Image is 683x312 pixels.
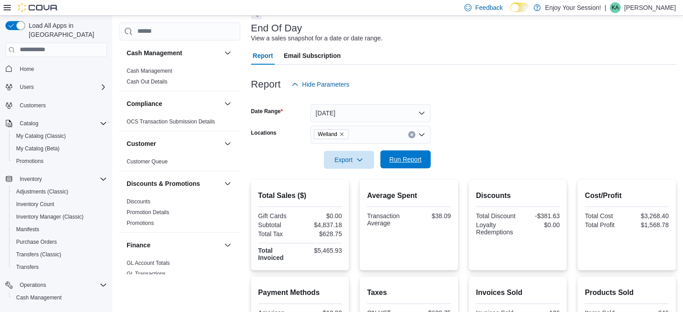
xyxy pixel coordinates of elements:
button: Hide Parameters [288,75,353,93]
span: Manifests [16,226,39,233]
span: GL Account Totals [127,259,170,267]
a: Customer Queue [127,158,167,165]
a: Purchase Orders [13,237,61,247]
a: Cash Management [127,68,172,74]
button: Operations [16,280,50,290]
h2: Invoices Sold [476,287,560,298]
button: Cash Management [127,48,220,57]
h2: Products Sold [585,287,669,298]
span: Promotions [13,156,107,167]
div: Transaction Average [367,212,407,227]
span: Cash Out Details [127,78,167,85]
button: Users [16,82,37,92]
span: Purchase Orders [13,237,107,247]
span: Promotions [16,158,44,165]
button: Manifests [9,223,110,236]
a: OCS Transaction Submission Details [127,119,215,125]
button: Cash Management [9,291,110,304]
strong: Total Invoiced [258,247,284,261]
div: Cash Management [119,66,240,91]
span: Transfers (Classic) [16,251,61,258]
h3: Compliance [127,99,162,108]
a: My Catalog (Classic) [13,131,70,141]
div: $0.00 [520,221,560,229]
button: Finance [222,240,233,250]
div: Kim Alakas [610,2,621,13]
label: Date Range [251,108,283,115]
span: Welland [318,130,337,139]
span: Export [329,151,369,169]
span: Manifests [13,224,107,235]
span: Run Report [389,155,422,164]
span: Transfers [16,264,39,271]
a: Cash Out Details [127,79,167,85]
span: Feedback [475,3,502,12]
button: Customer [127,139,220,148]
button: Catalog [16,118,42,129]
div: Loyalty Redemptions [476,221,516,236]
span: Transfers (Classic) [13,249,107,260]
div: $1,568.78 [629,221,669,229]
a: Transfers [13,262,42,272]
a: Adjustments (Classic) [13,186,72,197]
span: Adjustments (Classic) [13,186,107,197]
span: Catalog [16,118,107,129]
button: Run Report [380,150,431,168]
a: Transfers (Classic) [13,249,65,260]
a: Inventory Count [13,199,58,210]
div: $0.00 [302,212,342,220]
span: Customers [16,100,107,111]
span: Catalog [20,120,38,127]
a: My Catalog (Beta) [13,143,63,154]
span: Dark Mode [510,12,511,13]
button: Inventory Count [9,198,110,211]
a: GL Transactions [127,271,166,277]
button: Discounts & Promotions [127,179,220,188]
button: Purchase Orders [9,236,110,248]
span: OCS Transaction Submission Details [127,118,215,125]
span: Welland [314,129,348,139]
span: Inventory Count [13,199,107,210]
span: My Catalog (Beta) [16,145,60,152]
span: Customer Queue [127,158,167,165]
span: Home [16,63,107,75]
span: Promotion Details [127,209,169,216]
div: Total Profit [585,221,625,229]
p: Enjoy Your Session! [545,2,601,13]
button: My Catalog (Beta) [9,142,110,155]
button: Discounts & Promotions [222,178,233,189]
h2: Payment Methods [258,287,342,298]
button: [DATE] [310,104,431,122]
button: Clear input [408,131,415,138]
span: Hide Parameters [302,80,349,89]
span: Email Subscription [284,47,341,65]
h2: Total Sales ($) [258,190,342,201]
span: Inventory [20,176,42,183]
h3: End Of Day [251,23,302,34]
h3: Cash Management [127,48,182,57]
span: Load All Apps in [GEOGRAPHIC_DATA] [25,21,107,39]
span: Inventory [16,174,107,185]
a: Discounts [127,198,150,205]
div: Finance [119,258,240,283]
button: Cash Management [222,48,233,58]
span: Inventory Manager (Classic) [16,213,84,220]
span: Promotions [127,220,154,227]
span: My Catalog (Classic) [16,132,66,140]
img: Cova [18,3,58,12]
div: Total Tax [258,230,298,237]
button: Transfers [9,261,110,273]
p: [PERSON_NAME] [624,2,676,13]
div: Subtotal [258,221,298,229]
span: KA [612,2,619,13]
span: Home [20,66,34,73]
span: Cash Management [16,294,62,301]
a: Home [16,64,38,75]
h2: Average Spent [367,190,451,201]
span: Inventory Count [16,201,54,208]
button: Home [2,62,110,75]
div: $3,268.40 [629,212,669,220]
button: Inventory Manager (Classic) [9,211,110,223]
label: Locations [251,129,277,136]
a: Customers [16,100,49,111]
